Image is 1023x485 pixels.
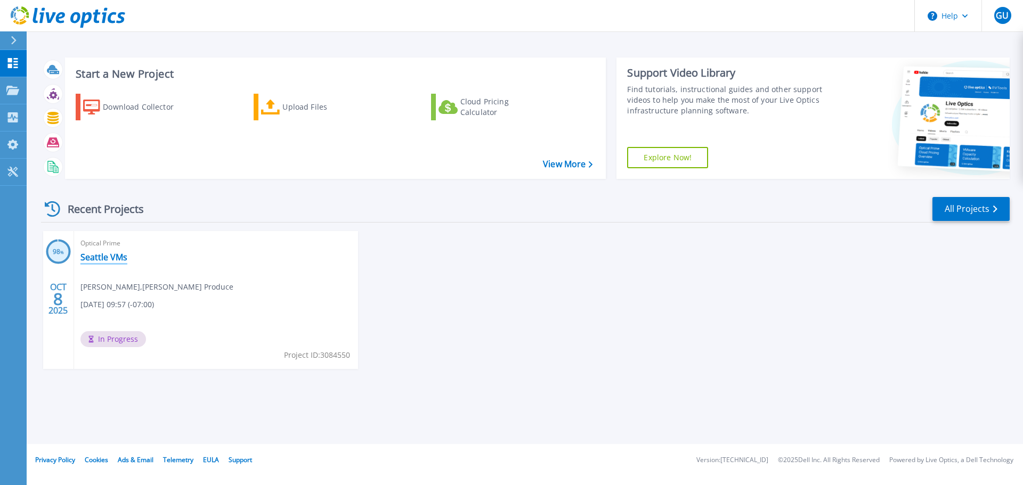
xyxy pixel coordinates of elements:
a: EULA [203,455,219,464]
a: Ads & Email [118,455,153,464]
li: Powered by Live Optics, a Dell Technology [889,457,1013,464]
h3: 98 [46,246,71,258]
a: All Projects [932,197,1010,221]
a: Telemetry [163,455,193,464]
div: Upload Files [282,96,368,118]
li: © 2025 Dell Inc. All Rights Reserved [778,457,880,464]
a: View More [543,159,592,169]
span: % [60,249,64,255]
div: OCT 2025 [48,280,68,318]
li: Version: [TECHNICAL_ID] [696,457,768,464]
span: GU [996,11,1009,20]
a: Privacy Policy [35,455,75,464]
div: Find tutorials, instructional guides and other support videos to help you make the most of your L... [627,84,827,116]
a: Upload Files [254,94,372,120]
span: Optical Prime [80,237,352,249]
span: In Progress [80,331,146,347]
a: Download Collector [76,94,194,120]
div: Support Video Library [627,66,827,80]
a: Cloud Pricing Calculator [431,94,550,120]
div: Recent Projects [41,196,158,222]
span: [PERSON_NAME] , [PERSON_NAME] Produce [80,281,233,293]
a: Cookies [85,455,108,464]
div: Cloud Pricing Calculator [460,96,546,118]
span: [DATE] 09:57 (-07:00) [80,299,154,310]
a: Seattle VMs [80,252,127,262]
span: 8 [53,294,63,303]
span: Project ID: 3084550 [284,349,350,361]
a: Explore Now! [627,147,708,168]
a: Support [229,455,252,464]
div: Download Collector [103,96,188,118]
h3: Start a New Project [76,68,592,80]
